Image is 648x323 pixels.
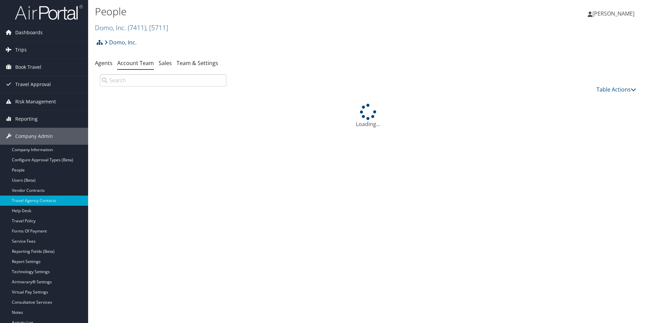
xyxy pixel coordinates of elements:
span: Trips [15,41,27,58]
input: Search [100,74,226,86]
a: Team & Settings [177,59,218,67]
a: [PERSON_NAME] [588,3,641,24]
div: Loading... [95,104,641,128]
a: Table Actions [596,86,636,93]
a: Sales [159,59,172,67]
a: Domo, Inc. [95,23,168,32]
h1: People [95,4,459,19]
span: Reporting [15,110,38,127]
span: Risk Management [15,93,56,110]
a: Agents [95,59,113,67]
span: Dashboards [15,24,43,41]
span: , [ 5711 ] [146,23,168,32]
img: airportal-logo.png [15,4,83,20]
span: Travel Approval [15,76,51,93]
span: Book Travel [15,59,41,76]
a: Account Team [117,59,154,67]
span: Company Admin [15,128,53,145]
span: [PERSON_NAME] [592,10,634,17]
span: ( 7411 ) [128,23,146,32]
a: Domo, Inc. [104,36,137,49]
